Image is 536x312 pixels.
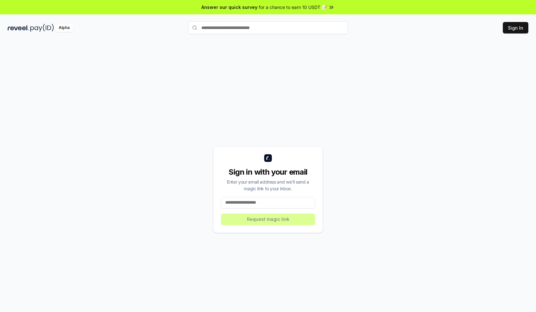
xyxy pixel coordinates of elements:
[8,24,29,32] img: reveel_dark
[55,24,73,32] div: Alpha
[201,4,257,11] span: Answer our quick survey
[264,154,272,162] img: logo_small
[221,178,315,192] div: Enter your email address and we’ll send a magic link to your inbox.
[259,4,327,11] span: for a chance to earn 10 USDT 📝
[30,24,54,32] img: pay_id
[503,22,528,33] button: Sign In
[221,167,315,177] div: Sign in with your email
